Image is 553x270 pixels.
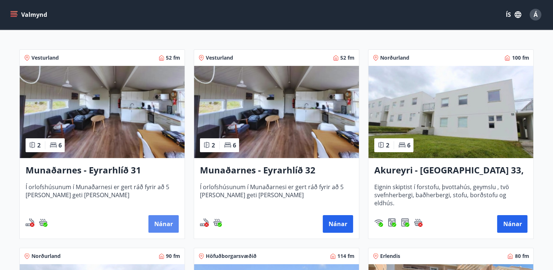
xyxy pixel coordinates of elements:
img: hddCLTAnxqFUMr1fxmbGG8zWilo2syolR0f9UjPn.svg [401,218,409,227]
span: 52 fm [166,54,180,61]
span: Norðurland [31,252,61,260]
div: Þurrkari [401,218,409,227]
span: Í orlofshúsunum í Munaðarnesi er gert ráð fyrir að 5 [PERSON_NAME] geti [PERSON_NAME] [200,183,353,207]
span: 90 fm [166,252,180,260]
div: Þráðlaust net [374,218,383,227]
span: 100 fm [512,54,529,61]
button: Nánar [323,215,353,233]
div: Þvottavél [387,218,396,227]
button: Nánar [497,215,527,233]
span: 2 [37,141,41,149]
button: Nánar [148,215,179,233]
span: 6 [58,141,62,149]
img: Paella dish [20,66,185,158]
span: 6 [407,141,410,149]
h3: Akureyri - [GEOGRAPHIC_DATA] 33, [PERSON_NAME] [374,164,527,177]
span: 80 fm [515,252,529,260]
span: Vesturland [31,54,59,61]
img: Dl16BY4EX9PAW649lg1C3oBuIaAsR6QVDQBO2cTm.svg [387,218,396,227]
button: Á [527,6,544,23]
span: Norðurland [380,54,409,61]
span: 6 [233,141,236,149]
h3: Munaðarnes - Eyrarhlíð 32 [200,164,353,177]
img: h89QDIuHlAdpqTriuIvuEWkTH976fOgBEOOeu1mi.svg [39,218,48,227]
button: menu [9,8,50,21]
div: Reykingar / Vape [26,218,34,227]
img: h89QDIuHlAdpqTriuIvuEWkTH976fOgBEOOeu1mi.svg [414,218,423,227]
div: Heitur pottur [39,218,48,227]
span: 114 fm [337,252,355,260]
span: 2 [386,141,389,149]
span: Erlendis [380,252,400,260]
button: ÍS [502,8,525,21]
img: HJRyFFsYp6qjeUYhR4dAD8CaCEsnIFYZ05miwXoh.svg [374,218,383,227]
img: h89QDIuHlAdpqTriuIvuEWkTH976fOgBEOOeu1mi.svg [213,218,222,227]
span: 2 [212,141,215,149]
img: QNIUl6Cv9L9rHgMXwuzGLuiJOj7RKqxk9mBFPqjq.svg [26,218,34,227]
div: Heitur pottur [414,218,423,227]
span: Höfuðborgarsvæðið [206,252,257,260]
div: Heitur pottur [213,218,222,227]
span: Vesturland [206,54,233,61]
img: Paella dish [368,66,533,158]
h3: Munaðarnes - Eyrarhlíð 31 [26,164,179,177]
span: Í orlofshúsunum í Munaðarnesi er gert ráð fyrir að 5 [PERSON_NAME] geti [PERSON_NAME] [26,183,179,207]
div: Reykingar / Vape [200,218,209,227]
img: Paella dish [194,66,359,158]
img: QNIUl6Cv9L9rHgMXwuzGLuiJOj7RKqxk9mBFPqjq.svg [200,218,209,227]
span: Eignin skiptist í forstofu, þvottahús, geymslu , tvö svefnherbergi, baðherbergi, stofu, borðstofu... [374,183,527,207]
span: Á [534,11,538,19]
span: 52 fm [340,54,355,61]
